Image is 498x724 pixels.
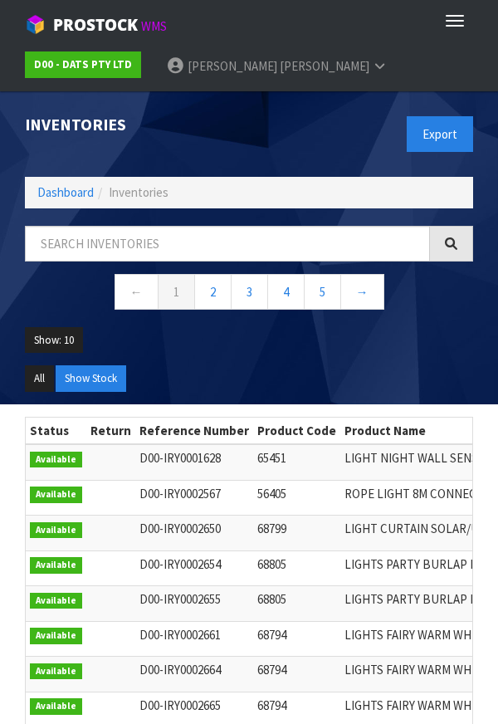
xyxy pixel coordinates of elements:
[141,18,167,34] small: WMS
[115,274,159,310] a: ←
[194,274,232,310] a: 2
[135,657,253,692] td: D00-IRY0002664
[30,487,82,503] span: Available
[53,14,138,36] span: ProStock
[25,116,237,135] h1: Inventories
[37,184,94,200] a: Dashboard
[30,522,82,539] span: Available
[280,58,369,74] span: [PERSON_NAME]
[86,418,135,444] th: Return
[135,444,253,480] td: D00-IRY0001628
[25,365,54,392] button: All
[253,621,340,657] td: 68794
[407,116,473,152] button: Export
[253,516,340,551] td: 68799
[253,418,340,444] th: Product Code
[26,418,86,444] th: Status
[30,663,82,680] span: Available
[135,621,253,657] td: D00-IRY0002661
[135,586,253,622] td: D00-IRY0002655
[188,58,277,74] span: [PERSON_NAME]
[135,550,253,586] td: D00-IRY0002654
[25,274,473,315] nav: Page navigation
[109,184,168,200] span: Inventories
[253,480,340,516] td: 56405
[135,516,253,551] td: D00-IRY0002650
[25,327,83,354] button: Show: 10
[304,274,341,310] a: 5
[30,698,82,715] span: Available
[231,274,268,310] a: 3
[267,274,305,310] a: 4
[253,444,340,480] td: 65451
[158,274,195,310] a: 1
[25,14,46,35] img: cube-alt.png
[135,418,253,444] th: Reference Number
[253,657,340,692] td: 68794
[253,586,340,622] td: 68805
[135,480,253,516] td: D00-IRY0002567
[25,51,141,78] a: D00 - DATS PTY LTD
[30,452,82,468] span: Available
[30,593,82,609] span: Available
[25,226,430,262] input: Search inventories
[340,274,384,310] a: →
[34,57,132,71] strong: D00 - DATS PTY LTD
[30,628,82,644] span: Available
[56,365,126,392] button: Show Stock
[30,557,82,574] span: Available
[253,550,340,586] td: 68805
